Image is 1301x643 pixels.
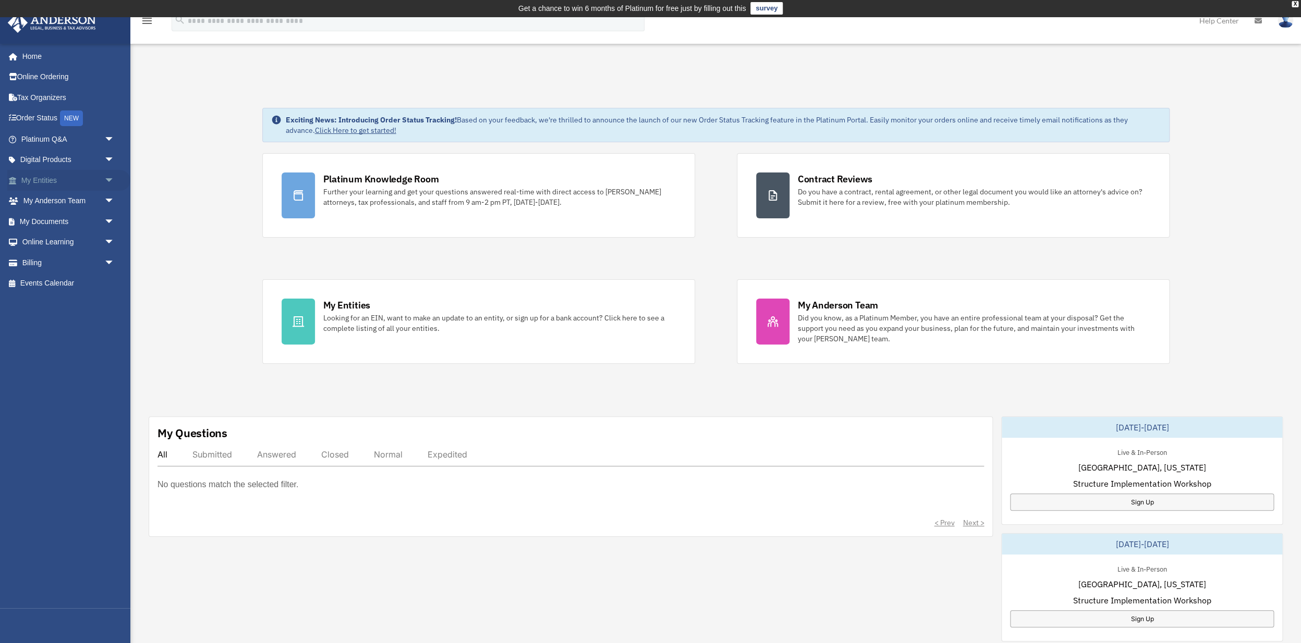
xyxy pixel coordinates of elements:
[7,191,130,212] a: My Anderson Teamarrow_drop_down
[374,449,403,460] div: Normal
[60,110,83,126] div: NEW
[1078,461,1206,474] span: [GEOGRAPHIC_DATA], [US_STATE]
[798,313,1150,344] div: Did you know, as a Platinum Member, you have an entire professional team at your disposal? Get th...
[7,108,130,129] a: Order StatusNEW
[1010,610,1274,627] a: Sign Up
[104,170,125,191] span: arrow_drop_down
[257,449,296,460] div: Answered
[1002,534,1282,554] div: [DATE]-[DATE]
[315,126,396,135] a: Click Here to get started!
[192,449,232,460] div: Submitted
[141,15,153,27] i: menu
[174,14,186,26] i: search
[737,153,1170,238] a: Contract Reviews Do you have a contract, rental agreement, or other legal document you would like...
[104,191,125,212] span: arrow_drop_down
[321,449,349,460] div: Closed
[7,211,130,232] a: My Documentsarrow_drop_down
[7,252,130,273] a: Billingarrow_drop_down
[262,279,695,364] a: My Entities Looking for an EIN, want to make an update to an entity, or sign up for a bank accoun...
[7,67,130,88] a: Online Ordering
[7,46,125,67] a: Home
[1073,594,1211,607] span: Structure Implementation Workshop
[1010,493,1274,511] a: Sign Up
[1292,1,1298,7] div: close
[1073,477,1211,490] span: Structure Implementation Workshop
[737,279,1170,364] a: My Anderson Team Did you know, as a Platinum Member, you have an entire professional team at your...
[7,273,130,294] a: Events Calendar
[323,172,439,186] div: Platinum Knowledge Room
[286,115,1161,135] div: Based on your feedback, we're thrilled to announce the launch of our new Order Status Tracking fe...
[798,187,1150,207] div: Do you have a contract, rental agreement, or other legal document you would like an attorney's ad...
[5,13,99,33] img: Anderson Advisors Platinum Portal
[798,172,872,186] div: Contract Reviews
[157,425,227,441] div: My Questions
[7,87,130,108] a: Tax Organizers
[104,129,125,150] span: arrow_drop_down
[7,232,130,253] a: Online Learningarrow_drop_down
[323,299,370,312] div: My Entities
[1109,446,1175,457] div: Live & In-Person
[518,2,746,15] div: Get a chance to win 6 months of Platinum for free just by filling out this
[157,477,298,492] p: No questions match the selected filter.
[323,313,676,333] div: Looking for an EIN, want to make an update to an entity, or sign up for a bank account? Click her...
[323,187,676,207] div: Further your learning and get your questions answered real-time with direct access to [PERSON_NAM...
[286,115,457,125] strong: Exciting News: Introducing Order Status Tracking!
[1109,563,1175,574] div: Live & In-Person
[104,252,125,274] span: arrow_drop_down
[750,2,783,15] a: survey
[141,18,153,27] a: menu
[7,170,130,191] a: My Entitiesarrow_drop_down
[7,150,130,170] a: Digital Productsarrow_drop_down
[104,150,125,171] span: arrow_drop_down
[1278,13,1293,28] img: User Pic
[104,211,125,232] span: arrow_drop_down
[798,299,878,312] div: My Anderson Team
[104,232,125,253] span: arrow_drop_down
[1002,417,1282,438] div: [DATE]-[DATE]
[7,129,130,150] a: Platinum Q&Aarrow_drop_down
[157,449,167,460] div: All
[262,153,695,238] a: Platinum Knowledge Room Further your learning and get your questions answered real-time with dire...
[1078,578,1206,590] span: [GEOGRAPHIC_DATA], [US_STATE]
[428,449,467,460] div: Expedited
